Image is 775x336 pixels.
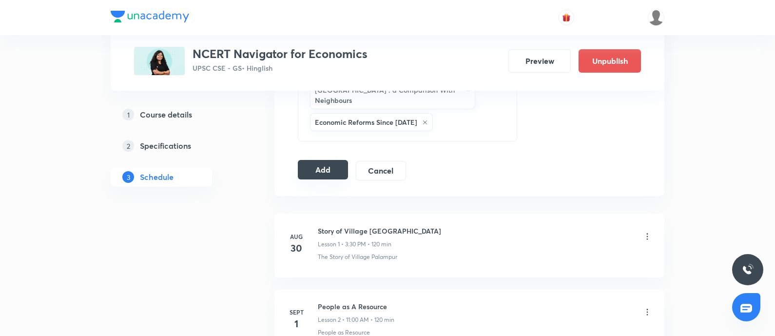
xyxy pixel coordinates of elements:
img: 07A7AD4C-4FEC-4449-BF38-C29973A147DC_plus.png [134,47,185,75]
button: avatar [559,10,574,25]
h4: 30 [287,241,306,256]
button: Add [298,160,348,179]
p: Lesson 1 • 3:30 PM • 120 min [318,240,391,249]
img: ttu [742,264,754,276]
a: 1Course details [111,105,243,124]
h6: Story of Village [GEOGRAPHIC_DATA] [318,226,441,236]
h6: People as A Resource [318,301,394,312]
button: Unpublish [579,49,641,73]
h4: 1 [287,316,306,331]
img: avatar [562,13,571,22]
img: Company Logo [111,11,189,22]
h3: NCERT Navigator for Economics [193,47,368,61]
button: Cancel [356,161,406,180]
a: Company Logo [111,11,189,25]
a: 2Specifications [111,136,243,156]
p: 3 [122,171,134,183]
h6: Aug [287,232,306,241]
p: 2 [122,140,134,152]
p: The Story of Village Palampur [318,253,397,261]
p: UPSC CSE - GS • Hinglish [193,63,368,73]
h6: Economic Reforms Since [DATE] [315,117,417,127]
p: 1 [122,109,134,120]
img: Piali K [648,9,664,26]
h6: Sept [287,308,306,316]
h5: Schedule [140,171,174,183]
h5: Course details [140,109,192,120]
button: Preview [508,49,571,73]
h5: Specifications [140,140,191,152]
p: Lesson 2 • 11:00 AM • 120 min [318,316,394,324]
